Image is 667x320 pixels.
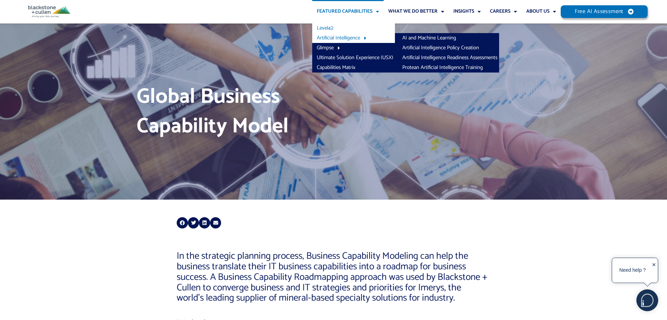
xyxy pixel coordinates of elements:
[312,23,395,33] a: Level42
[652,260,656,282] div: ✕
[637,290,658,311] img: users%2F5SSOSaKfQqXq3cFEnIZRYMEs4ra2%2Fmedia%2Fimages%2F-Bulle%20blanche%20sans%20fond%20%2B%20ma...
[188,217,199,228] div: Share on twitter
[395,53,499,63] a: Artificial Intelligence Readiness Assessments
[137,82,338,141] h1: Global Business Capability Model
[312,63,395,73] a: Capabilities Matrix
[613,259,652,282] div: Need help ?
[395,63,499,73] a: Protean Artificial Intelligence Training
[395,43,499,53] a: Artificial Intelligence Policy Creation
[177,251,489,303] p: In the strategic planning process, Business Capability Modeling can help the business translate t...
[312,53,395,63] a: Ultimate Solution Experience (USX)
[177,217,188,228] div: Share on facebook
[312,43,395,53] a: Glimpse
[575,9,623,14] span: Free AI Assessment
[199,217,210,228] div: Share on linkedin
[561,5,648,18] a: Free AI Assessment
[395,33,499,73] ul: Artificial Intelligence
[312,33,395,43] a: Artificial Intelligence
[312,23,395,73] ul: Featured Capabilities
[395,33,499,43] a: AI and Machine Learning
[210,217,221,228] div: Share on email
